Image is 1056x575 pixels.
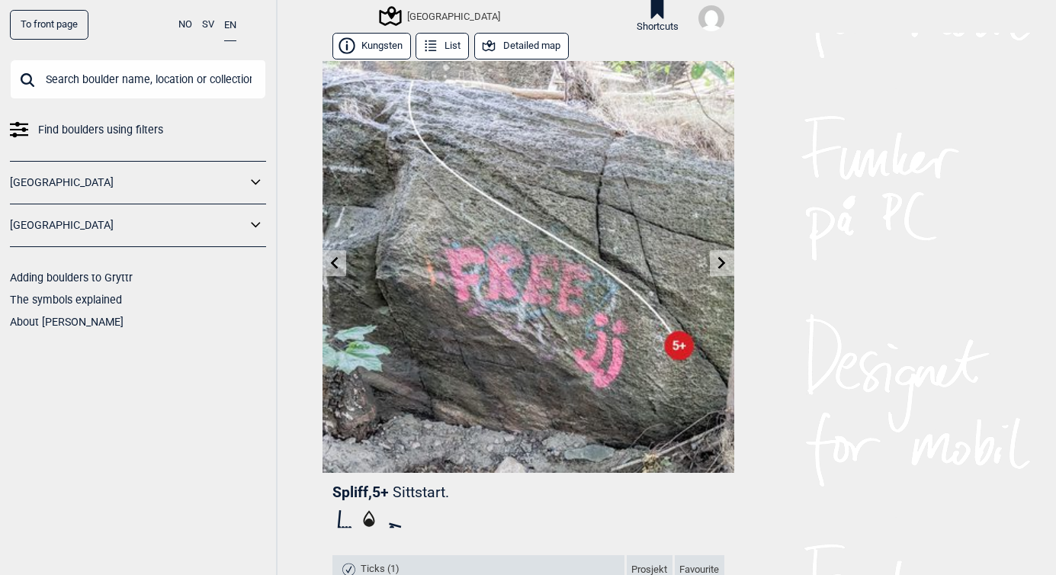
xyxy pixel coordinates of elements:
a: About [PERSON_NAME] [10,316,124,328]
a: The symbols explained [10,294,122,306]
a: [GEOGRAPHIC_DATA] [10,214,246,236]
a: Adding boulders to Gryttr [10,271,133,284]
div: [GEOGRAPHIC_DATA] [381,7,500,25]
span: Spliff , 5+ [332,483,389,501]
button: EN [224,10,236,41]
button: Kungsten [332,33,411,59]
span: Find boulders using filters [38,119,163,141]
p: Sittstart. [393,483,449,501]
img: User fallback1 [698,5,724,31]
button: NO [178,10,192,40]
a: Find boulders using filters [10,119,266,141]
button: Detailed map [474,33,569,59]
button: SV [202,10,214,40]
a: [GEOGRAPHIC_DATA] [10,172,246,194]
button: List [416,33,469,59]
img: Spliff [323,61,734,473]
input: Search boulder name, location or collection [10,59,266,99]
a: To front page [10,10,88,40]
